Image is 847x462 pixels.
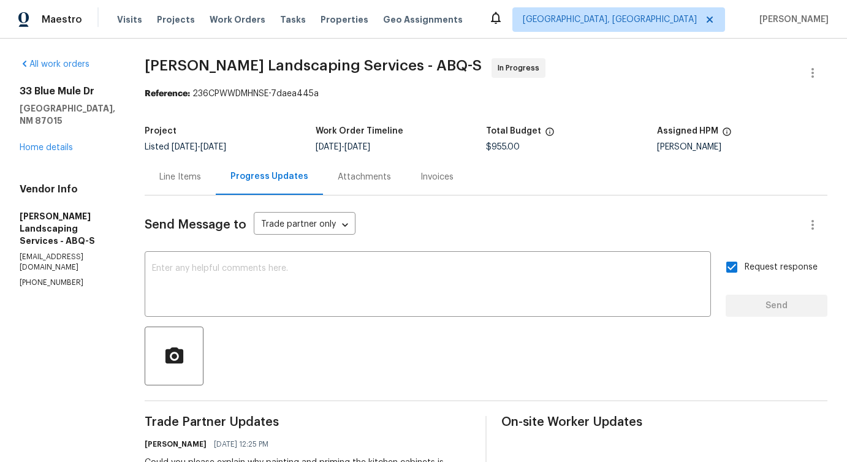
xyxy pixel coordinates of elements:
[745,261,818,274] span: Request response
[145,219,246,231] span: Send Message to
[145,143,226,151] span: Listed
[754,13,829,26] span: [PERSON_NAME]
[145,438,207,450] h6: [PERSON_NAME]
[523,13,697,26] span: [GEOGRAPHIC_DATA], [GEOGRAPHIC_DATA]
[545,127,555,143] span: The total cost of line items that have been proposed by Opendoor. This sum includes line items th...
[316,143,370,151] span: -
[172,143,226,151] span: -
[20,210,115,247] h5: [PERSON_NAME] Landscaping Services - ABQ-S
[42,13,82,26] span: Maestro
[172,143,197,151] span: [DATE]
[344,143,370,151] span: [DATE]
[210,13,265,26] span: Work Orders
[316,127,403,135] h5: Work Order Timeline
[316,143,341,151] span: [DATE]
[321,13,368,26] span: Properties
[486,127,541,135] h5: Total Budget
[157,13,195,26] span: Projects
[145,58,482,73] span: [PERSON_NAME] Landscaping Services - ABQ-S
[722,127,732,143] span: The hpm assigned to this work order.
[20,143,73,152] a: Home details
[117,13,142,26] span: Visits
[383,13,463,26] span: Geo Assignments
[145,416,471,428] span: Trade Partner Updates
[420,171,454,183] div: Invoices
[486,143,520,151] span: $955.00
[20,102,115,127] h5: [GEOGRAPHIC_DATA], NM 87015
[254,215,355,235] div: Trade partner only
[657,143,828,151] div: [PERSON_NAME]
[20,252,115,273] p: [EMAIL_ADDRESS][DOMAIN_NAME]
[280,15,306,24] span: Tasks
[159,171,201,183] div: Line Items
[20,183,115,195] h4: Vendor Info
[338,171,391,183] div: Attachments
[20,85,115,97] h2: 33 Blue Mule Dr
[145,127,177,135] h5: Project
[657,127,718,135] h5: Assigned HPM
[501,416,827,428] span: On-site Worker Updates
[145,89,190,98] b: Reference:
[145,88,827,100] div: 236CPWWDMHNSE-7daea445a
[20,278,115,288] p: [PHONE_NUMBER]
[200,143,226,151] span: [DATE]
[230,170,308,183] div: Progress Updates
[214,438,268,450] span: [DATE] 12:25 PM
[498,62,544,74] span: In Progress
[20,60,89,69] a: All work orders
